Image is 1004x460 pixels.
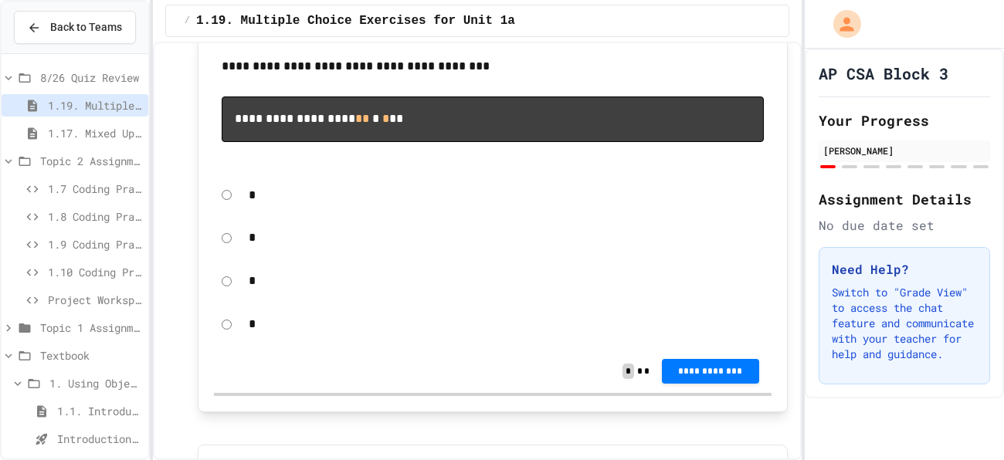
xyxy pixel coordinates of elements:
[48,264,142,280] span: 1.10 Coding Practice
[48,181,142,197] span: 1.7 Coding Practice
[40,347,142,364] span: Textbook
[819,188,990,210] h2: Assignment Details
[14,11,136,44] button: Back to Teams
[40,153,142,169] span: Topic 2 Assignments
[48,292,142,308] span: Project Workspace
[48,125,142,141] span: 1.17. Mixed Up Code Practice 1.1-1.6
[40,320,142,336] span: Topic 1 Assignments
[40,69,142,86] span: 8/26 Quiz Review
[49,375,142,391] span: 1. Using Objects and Methods
[57,403,142,419] span: 1.1. Introduction to Algorithms, Programming, and Compilers
[832,285,977,362] p: Switch to "Grade View" to access the chat feature and communicate with your teacher for help and ...
[823,144,985,157] div: [PERSON_NAME]
[819,110,990,131] h2: Your Progress
[817,6,865,42] div: My Account
[185,15,190,27] span: /
[819,63,948,84] h1: AP CSA Block 3
[196,12,589,30] span: 1.19. Multiple Choice Exercises for Unit 1a (1.1-1.6)
[819,216,990,235] div: No due date set
[48,97,142,113] span: 1.19. Multiple Choice Exercises for Unit 1a (1.1-1.6)
[48,236,142,252] span: 1.9 Coding Practice
[48,208,142,225] span: 1.8 Coding Practice
[832,260,977,279] h3: Need Help?
[50,19,122,36] span: Back to Teams
[57,431,142,447] span: Introduction to Algorithms, Programming, and Compilers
